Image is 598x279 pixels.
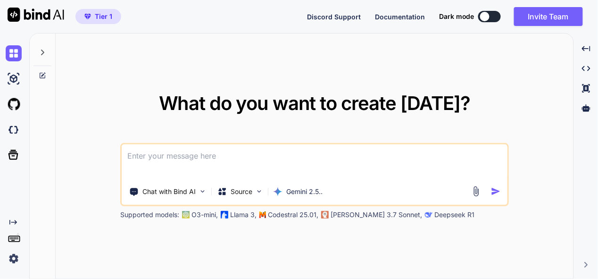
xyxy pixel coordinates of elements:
p: Gemini 2.5.. [286,187,323,196]
img: premium [84,14,91,19]
button: Invite Team [514,7,583,26]
p: O3-mini, [191,210,218,220]
p: Chat with Bind AI [142,187,196,196]
p: Source [231,187,252,196]
img: Llama2 [221,211,228,219]
img: GPT-4 [182,211,190,219]
img: claude [425,211,432,219]
p: Codestral 25.01, [268,210,318,220]
img: Gemini 2.5 Pro [273,187,282,196]
button: Discord Support [307,12,361,22]
img: attachment [471,186,482,197]
img: darkCloudIdeIcon [6,122,22,138]
p: Deepseek R1 [434,210,474,220]
img: Pick Tools [199,187,207,195]
img: Bind AI [8,8,64,22]
button: Documentation [375,12,425,22]
p: [PERSON_NAME] 3.7 Sonnet, [331,210,422,220]
span: Discord Support [307,13,361,21]
img: settings [6,251,22,267]
span: Dark mode [439,12,474,21]
span: What do you want to create [DATE]? [159,92,471,115]
img: chat [6,45,22,61]
img: Mistral-AI [259,211,266,218]
button: premiumTier 1 [75,9,121,24]
img: icon [491,186,501,196]
p: Llama 3, [230,210,257,220]
img: claude [321,211,329,219]
img: githubLight [6,96,22,112]
span: Documentation [375,13,425,21]
img: ai-studio [6,71,22,87]
span: Tier 1 [95,12,112,21]
p: Supported models: [120,210,179,220]
img: Pick Models [255,187,263,195]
